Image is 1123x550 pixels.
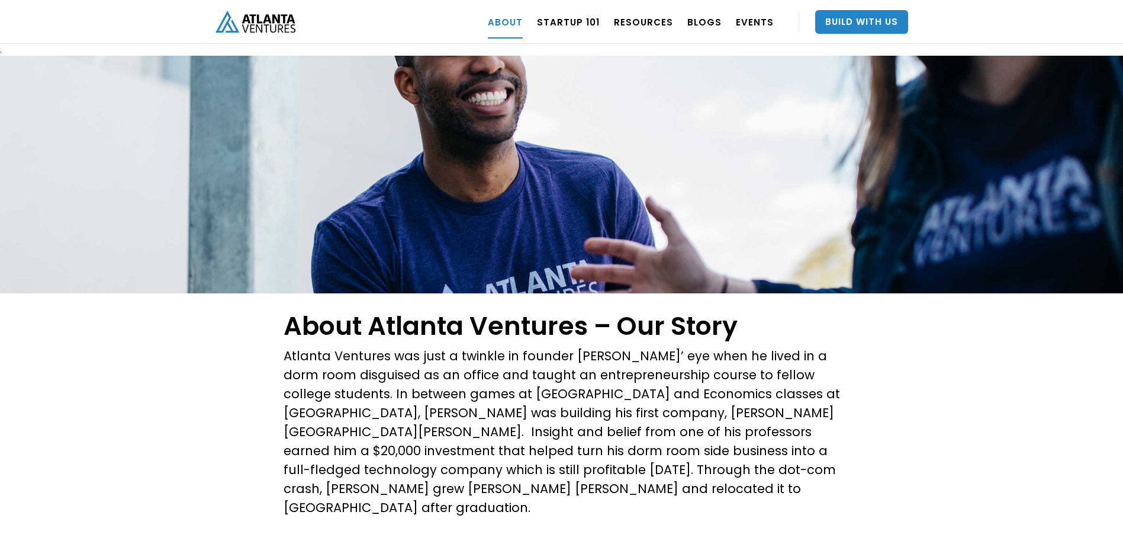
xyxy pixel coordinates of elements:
[736,5,774,39] a: EVENTS
[815,10,908,34] a: Build With Us
[687,5,722,39] a: BLOGS
[284,347,840,517] p: Atlanta Ventures was just a twinkle in founder [PERSON_NAME]’ eye when he lived in a dorm room di...
[488,5,523,39] a: ABOUT
[284,311,840,341] h1: About Atlanta Ventures – Our Story
[614,5,673,39] a: RESOURCES
[537,5,600,39] a: Startup 101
